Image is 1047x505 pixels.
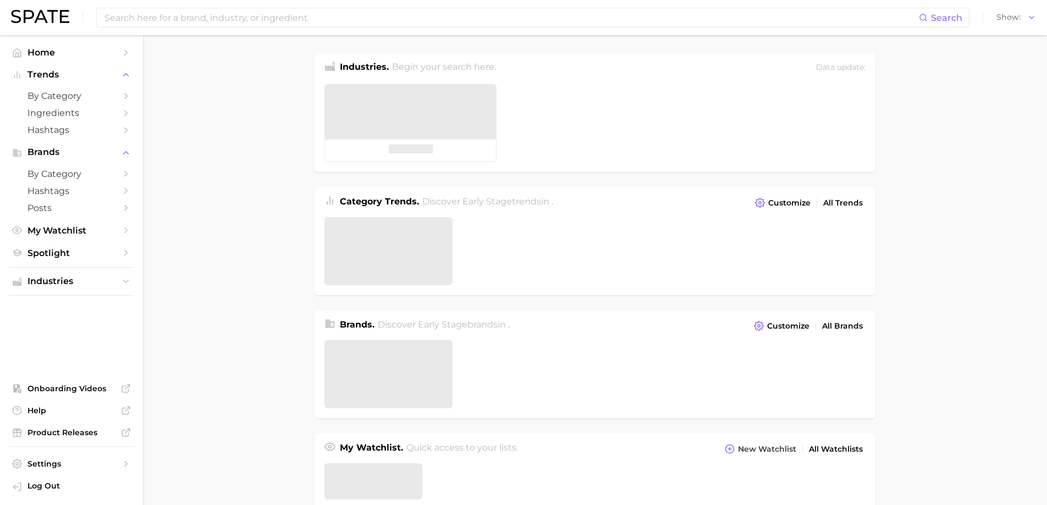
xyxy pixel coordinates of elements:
button: Trends [9,66,134,83]
a: My Watchlist [9,222,134,239]
span: Help [27,406,115,415]
span: Home [27,47,115,58]
span: New Watchlist [738,445,796,454]
a: Log out. Currently logged in with e-mail chelsea@spate.nyc. [9,478,134,496]
a: by Category [9,165,134,182]
button: New Watchlist [722,441,799,457]
span: Brands [27,147,115,157]
div: Data update: [816,60,866,75]
a: by Category [9,87,134,104]
span: Customize [768,198,811,208]
span: Product Releases [27,428,115,437]
a: Hashtags [9,121,134,138]
a: Help [9,402,134,419]
span: Search [931,13,962,23]
span: Log Out [27,481,125,491]
h2: Begin your search here. [392,60,496,75]
span: Show [996,14,1021,20]
span: Category Trends . [340,196,419,207]
span: by Category [27,169,115,179]
h2: Quick access to your lists. [406,441,518,457]
input: Search here for a brand, industry, or ingredient [103,8,919,27]
a: All Trends [820,196,866,210]
button: Show [994,10,1039,25]
h1: My Watchlist. [340,441,403,457]
a: Settings [9,456,134,472]
span: Brands . [340,319,374,330]
a: Home [9,44,134,61]
span: Hashtags [27,186,115,196]
a: Product Releases [9,424,134,441]
span: All Brands [822,321,863,331]
span: Customize [767,321,809,331]
a: All Brands [819,319,866,334]
span: Discover Early Stage brands in . [378,319,510,330]
span: Spotlight [27,248,115,258]
a: All Watchlists [806,442,866,457]
button: Industries [9,273,134,290]
span: by Category [27,91,115,101]
span: My Watchlist [27,225,115,236]
a: Ingredients [9,104,134,121]
span: Industries [27,276,115,286]
span: All Watchlists [809,445,863,454]
h1: Industries. [340,60,389,75]
span: Onboarding Videos [27,384,115,393]
button: Brands [9,144,134,160]
a: Hashtags [9,182,134,199]
span: Trends [27,70,115,80]
span: All Trends [823,198,863,208]
span: Settings [27,459,115,469]
button: Customize [751,318,812,334]
span: Ingredients [27,108,115,118]
span: Hashtags [27,125,115,135]
span: Discover Early Stage trends in . [422,196,553,207]
button: Customize [752,195,813,210]
a: Posts [9,199,134,217]
img: SPATE [11,10,69,23]
a: Onboarding Videos [9,380,134,397]
span: Posts [27,203,115,213]
a: Spotlight [9,245,134,262]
